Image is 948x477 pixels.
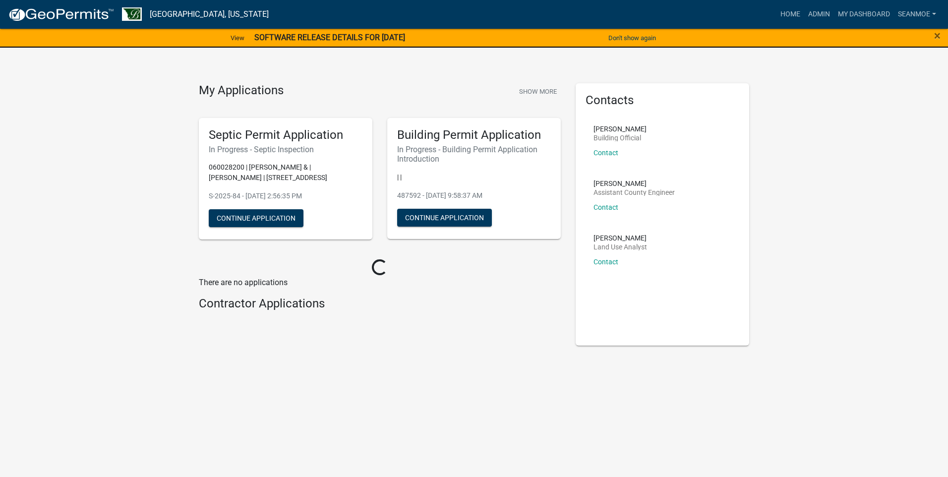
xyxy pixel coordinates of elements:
[593,203,618,211] a: Contact
[397,172,551,182] p: | |
[804,5,834,24] a: Admin
[254,33,405,42] strong: SOFTWARE RELEASE DETAILS FOR [DATE]
[199,277,561,289] p: There are no applications
[209,191,362,201] p: S-2025-84 - [DATE] 2:56:35 PM
[397,145,551,164] h6: In Progress - Building Permit Application Introduction
[593,258,618,266] a: Contact
[150,6,269,23] a: [GEOGRAPHIC_DATA], [US_STATE]
[122,7,142,21] img: Benton County, Minnesota
[593,134,647,141] p: Building Official
[397,209,492,227] button: Continue Application
[834,5,894,24] a: My Dashboard
[209,128,362,142] h5: Septic Permit Application
[209,162,362,183] p: 060028200 | [PERSON_NAME] & | [PERSON_NAME] | [STREET_ADDRESS]
[209,145,362,154] h6: In Progress - Septic Inspection
[397,128,551,142] h5: Building Permit Application
[209,209,303,227] button: Continue Application
[593,149,618,157] a: Contact
[934,30,941,42] button: Close
[593,180,675,187] p: [PERSON_NAME]
[593,243,647,250] p: Land Use Analyst
[199,297,561,311] h4: Contractor Applications
[593,125,647,132] p: [PERSON_NAME]
[593,235,647,241] p: [PERSON_NAME]
[604,30,660,46] button: Don't show again
[593,189,675,196] p: Assistant County Engineer
[515,83,561,100] button: Show More
[776,5,804,24] a: Home
[199,83,284,98] h4: My Applications
[227,30,248,46] a: View
[894,5,940,24] a: SeanMoe
[934,29,941,43] span: ×
[586,93,739,108] h5: Contacts
[199,297,561,315] wm-workflow-list-section: Contractor Applications
[397,190,551,201] p: 487592 - [DATE] 9:58:37 AM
